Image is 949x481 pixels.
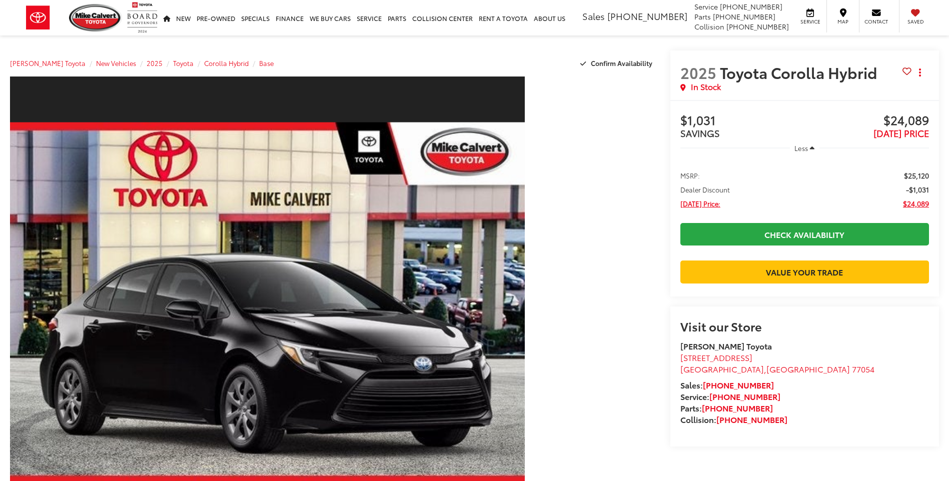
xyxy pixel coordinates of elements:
[873,126,929,139] span: [DATE] PRICE
[911,63,929,81] button: Actions
[680,223,929,245] a: Check Availability
[680,379,774,390] strong: Sales:
[680,390,780,402] strong: Service:
[703,379,774,390] a: [PHONE_NUMBER]
[691,81,721,92] span: In Stock
[680,113,805,128] span: $1,031
[591,58,652,67] span: Confirm Availability
[147,58,163,67] a: 2025
[904,18,926,25] span: Saved
[10,58,86,67] a: [PERSON_NAME] Toyota
[906,184,929,194] span: -$1,031
[694,21,724,31] span: Collision
[582,9,605,22] span: Sales
[720,61,880,83] span: Toyota Corolla Hybrid
[720,1,782,11] span: [PHONE_NUMBER]
[96,58,136,67] a: New Vehicles
[680,340,772,351] strong: [PERSON_NAME] Toyota
[607,9,687,22] span: [PHONE_NUMBER]
[832,18,854,25] span: Map
[726,21,789,31] span: [PHONE_NUMBER]
[680,198,720,208] span: [DATE] Price:
[680,402,773,413] strong: Parts:
[794,143,808,152] span: Less
[680,319,929,332] h2: Visit our Store
[173,58,194,67] a: Toyota
[716,413,787,425] a: [PHONE_NUMBER]
[799,18,821,25] span: Service
[575,54,660,72] button: Confirm Availability
[680,363,764,374] span: [GEOGRAPHIC_DATA]
[69,4,122,31] img: Mike Calvert Toyota
[709,390,780,402] a: [PHONE_NUMBER]
[694,1,718,11] span: Service
[680,126,720,139] span: SAVINGS
[903,198,929,208] span: $24,089
[680,413,787,425] strong: Collision:
[852,363,874,374] span: 77054
[680,184,730,194] span: Dealer Discount
[680,260,929,283] a: Value Your Trade
[804,113,929,128] span: $24,089
[680,351,752,363] span: [STREET_ADDRESS]
[766,363,850,374] span: [GEOGRAPHIC_DATA]
[680,351,874,374] a: [STREET_ADDRESS] [GEOGRAPHIC_DATA],[GEOGRAPHIC_DATA] 77054
[864,18,888,25] span: Contact
[713,11,775,21] span: [PHONE_NUMBER]
[919,68,921,76] span: dropdown dots
[904,170,929,180] span: $25,120
[694,11,711,21] span: Parts
[790,139,820,157] button: Less
[702,402,773,413] a: [PHONE_NUMBER]
[680,363,874,374] span: ,
[259,58,274,67] a: Base
[204,58,249,67] a: Corolla Hybrid
[680,170,700,180] span: MSRP:
[680,61,716,83] span: 2025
